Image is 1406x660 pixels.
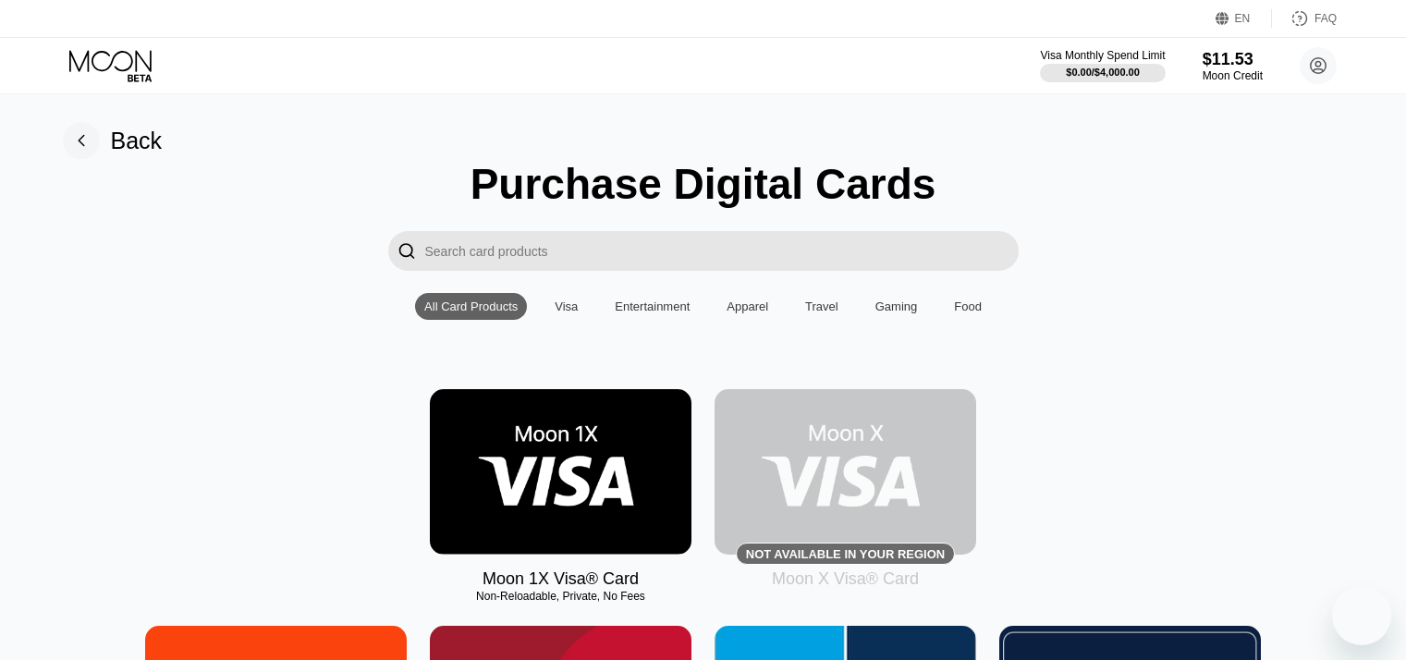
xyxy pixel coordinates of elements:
div: Non-Reloadable, Private, No Fees [430,590,691,603]
div: All Card Products [424,299,518,313]
div: Travel [796,293,848,320]
div: Visa [555,299,578,313]
div: $11.53 [1203,50,1263,69]
div: Visa [545,293,587,320]
iframe: Button to launch messaging window [1332,586,1391,645]
div: Not available in your region [715,389,976,555]
div: Purchase Digital Cards [471,159,936,209]
div: EN [1216,9,1272,28]
div: FAQ [1272,9,1337,28]
div: Travel [805,299,838,313]
div: Back [111,128,163,154]
div: Moon Credit [1203,69,1263,82]
div:  [388,231,425,271]
div: $11.53Moon Credit [1203,50,1263,82]
div: Gaming [875,299,918,313]
input: Search card products [425,231,1019,271]
div: Moon 1X Visa® Card [483,569,639,589]
div: Visa Monthly Spend Limit [1040,49,1165,62]
div: Not available in your region [746,547,945,561]
div: $0.00 / $4,000.00 [1066,67,1140,78]
div: Entertainment [615,299,690,313]
div: Apparel [717,293,777,320]
div:  [397,240,416,262]
div: All Card Products [415,293,527,320]
div: Apparel [727,299,768,313]
div: Entertainment [605,293,699,320]
div: Moon X Visa® Card [772,569,919,589]
div: Visa Monthly Spend Limit$0.00/$4,000.00 [1040,49,1165,82]
div: Food [954,299,982,313]
div: Gaming [866,293,927,320]
div: FAQ [1314,12,1337,25]
div: Back [63,122,163,159]
div: EN [1235,12,1251,25]
div: Food [945,293,991,320]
